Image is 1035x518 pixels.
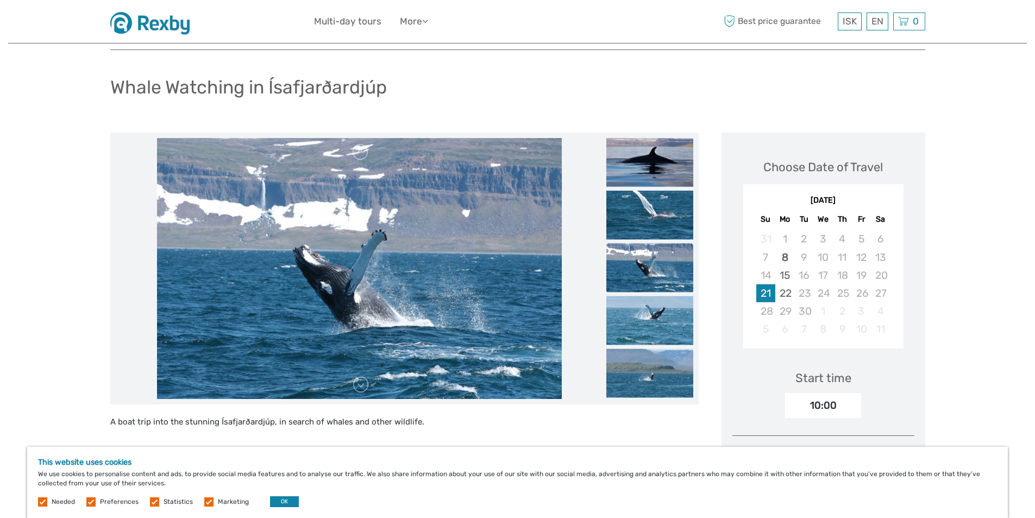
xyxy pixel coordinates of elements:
[775,320,794,338] div: Not available Monday, October 6th, 2025
[606,138,693,187] img: 92807f0e490c4abebf2e0aec69572ee1_slider_thumbnail.jpeg
[270,496,299,507] button: OK
[756,230,775,248] div: Not available Sunday, August 31st, 2025
[813,284,832,302] div: Not available Wednesday, September 24th, 2025
[110,76,387,98] h1: Whale Watching in Ísafjarðardjúp
[606,349,693,398] img: 7ca1542ff7394408b5da8f305bb38154_slider_thumbnail.jpeg
[833,230,852,248] div: Not available Thursday, September 4th, 2025
[314,14,381,29] a: Multi-day tours
[775,212,794,227] div: Mo
[871,284,890,302] div: Not available Saturday, September 27th, 2025
[756,248,775,266] div: Not available Sunday, September 7th, 2025
[794,212,813,227] div: Tu
[852,248,871,266] div: Not available Friday, September 12th, 2025
[867,13,888,30] div: EN
[794,284,813,302] div: Not available Tuesday, September 23rd, 2025
[871,248,890,266] div: Not available Saturday, September 13th, 2025
[400,14,428,29] a: More
[813,320,832,338] div: Not available Wednesday, October 8th, 2025
[813,230,832,248] div: Not available Wednesday, September 3rd, 2025
[100,497,139,507] label: Preferences
[110,415,699,429] p: A boat trip into the stunning Ísafjarðardjúp, in search of whales and other wildlife.
[833,212,852,227] div: Th
[813,248,832,266] div: Not available Wednesday, September 10th, 2025
[911,16,920,27] span: 0
[27,447,1008,518] div: We use cookies to personalise content and ads, to provide social media features and to analyse ou...
[743,195,904,207] div: [DATE]
[775,284,794,302] div: Choose Monday, September 22nd, 2025
[164,497,193,507] label: Statistics
[871,302,890,320] div: Not available Saturday, October 4th, 2025
[794,320,813,338] div: Not available Tuesday, October 7th, 2025
[775,248,794,266] div: Choose Monday, September 8th, 2025
[15,19,123,28] p: We're away right now. Please check back later!
[795,370,851,386] div: Start time
[813,302,832,320] div: Not available Wednesday, October 1st, 2025
[756,212,775,227] div: Su
[38,458,997,467] h5: This website uses cookies
[775,266,794,284] div: Choose Monday, September 15th, 2025
[852,266,871,284] div: Not available Friday, September 19th, 2025
[775,302,794,320] div: Not available Monday, September 29th, 2025
[157,138,562,399] img: f606fd98646745d5846695f62a7420a1_main_slider.jpeg
[606,191,693,240] img: 1615a1301a9245579f7651af6097e407_slider_thumbnail.jpeg
[833,266,852,284] div: Not available Thursday, September 18th, 2025
[785,393,861,418] div: 10:00
[756,266,775,284] div: Not available Sunday, September 14th, 2025
[843,16,857,27] span: ISK
[110,8,198,35] img: 1430-dd05a757-d8ed-48de-a814-6052a4ad6914_logo_small.jpg
[833,320,852,338] div: Not available Thursday, October 9th, 2025
[794,302,813,320] div: Not available Tuesday, September 30th, 2025
[794,266,813,284] div: Not available Tuesday, September 16th, 2025
[871,320,890,338] div: Not available Saturday, October 11th, 2025
[775,230,794,248] div: Not available Monday, September 1st, 2025
[606,244,693,292] img: f606fd98646745d5846695f62a7420a1_slider_thumbnail.jpeg
[852,230,871,248] div: Not available Friday, September 5th, 2025
[833,248,852,266] div: Not available Thursday, September 11th, 2025
[871,212,890,227] div: Sa
[871,230,890,248] div: Not available Saturday, September 6th, 2025
[52,497,75,507] label: Needed
[833,284,852,302] div: Not available Thursday, September 25th, 2025
[756,320,775,338] div: Not available Sunday, October 5th, 2025
[794,248,813,266] div: Not available Tuesday, September 9th, 2025
[852,284,871,302] div: Not available Friday, September 26th, 2025
[794,230,813,248] div: Not available Tuesday, September 2nd, 2025
[606,296,693,345] img: da16ce5bdf574d68a02bcd26f7d9a3ad_slider_thumbnail.jpeg
[813,266,832,284] div: Not available Wednesday, September 17th, 2025
[722,13,835,30] span: Best price guarantee
[833,302,852,320] div: Not available Thursday, October 2nd, 2025
[747,230,900,338] div: month 2025-09
[813,212,832,227] div: We
[763,159,883,176] div: Choose Date of Travel
[852,320,871,338] div: Not available Friday, October 10th, 2025
[125,17,138,30] button: Open LiveChat chat widget
[852,302,871,320] div: Not available Friday, October 3rd, 2025
[756,302,775,320] div: Not available Sunday, September 28th, 2025
[756,284,775,302] div: Choose Sunday, September 21st, 2025
[871,266,890,284] div: Not available Saturday, September 20th, 2025
[852,212,871,227] div: Fr
[218,497,249,507] label: Marketing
